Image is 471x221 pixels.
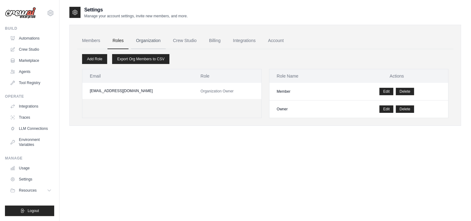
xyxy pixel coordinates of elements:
[107,32,129,49] a: Roles
[7,101,54,111] a: Integrations
[19,188,37,193] span: Resources
[84,14,188,19] p: Manage your account settings, invite new members, and more.
[5,26,54,31] div: Build
[7,67,54,77] a: Agents
[168,32,202,49] a: Crew Studio
[28,208,39,213] span: Logout
[7,124,54,134] a: LLM Connections
[200,89,233,93] span: Organization Owner
[131,32,165,49] a: Organization
[263,32,289,49] a: Account
[5,156,54,161] div: Manage
[204,32,225,49] a: Billing
[82,83,193,99] td: [EMAIL_ADDRESS][DOMAIN_NAME]
[7,185,54,195] button: Resources
[5,94,54,99] div: Operate
[7,135,54,150] a: Environment Variables
[7,33,54,43] a: Automations
[7,78,54,88] a: Tool Registry
[112,54,169,64] a: Export Org Members to CSV
[77,32,105,49] a: Members
[396,88,414,95] button: Delete
[269,69,346,83] th: Role Name
[345,69,448,83] th: Actions
[269,83,346,100] td: Member
[5,7,36,19] img: Logo
[84,6,188,14] h2: Settings
[7,45,54,54] a: Crew Studio
[82,69,193,83] th: Email
[379,105,393,113] a: Edit
[5,206,54,216] button: Logout
[7,56,54,66] a: Marketplace
[269,100,346,118] td: Owner
[228,32,260,49] a: Integrations
[396,105,414,113] button: Delete
[82,54,107,64] a: Add Role
[379,88,393,95] a: Edit
[193,69,261,83] th: Role
[7,174,54,184] a: Settings
[7,163,54,173] a: Usage
[7,113,54,122] a: Traces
